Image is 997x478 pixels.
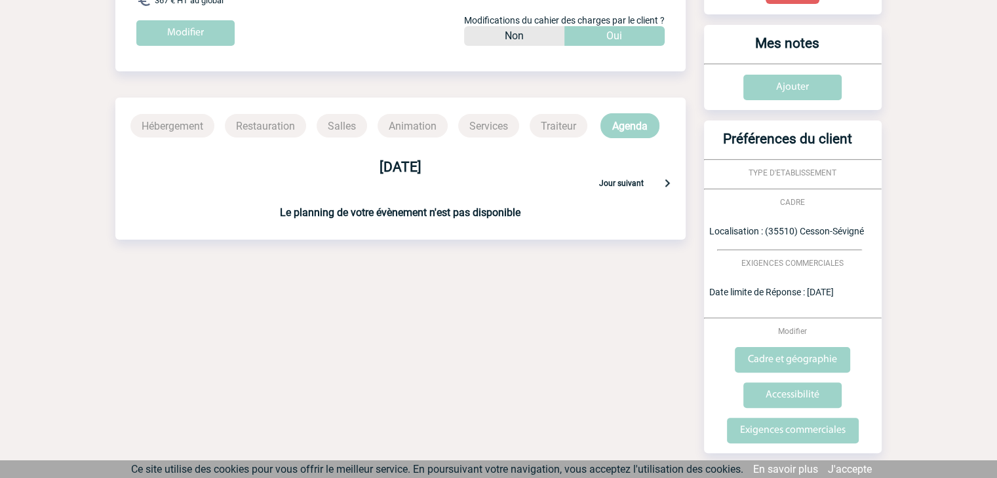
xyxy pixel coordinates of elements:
[378,114,448,138] p: Animation
[828,463,872,475] a: J'accepte
[505,26,524,46] p: Non
[778,327,807,336] span: Modifier
[136,20,235,46] input: Modifier
[727,418,859,443] input: Exigences commerciales
[709,131,866,159] h3: Préférences du client
[659,175,675,191] img: keyboard-arrow-right-24-px.png
[749,168,836,177] span: TYPE D'ETABLISSEMENT
[464,15,665,26] span: Modifications du cahier des charges par le client ?
[530,114,587,138] p: Traiteur
[743,75,842,100] input: Ajouter
[380,159,421,175] b: [DATE]
[709,226,864,236] span: Localisation : (35510) Cesson-Sévigné
[600,113,659,138] p: Agenda
[599,179,644,191] p: Jour suivant
[741,259,844,268] span: EXIGENCES COMMERCIALES
[735,347,850,373] input: Cadre et géographie
[606,26,622,46] p: Oui
[317,114,367,138] p: Salles
[130,114,214,138] p: Hébergement
[115,206,686,219] h3: Le planning de votre évènement n'est pas disponible
[709,287,834,297] span: Date limite de Réponse : [DATE]
[709,35,866,64] h3: Mes notes
[131,463,743,475] span: Ce site utilise des cookies pour vous offrir le meilleur service. En poursuivant votre navigation...
[753,463,818,475] a: En savoir plus
[780,198,805,207] span: CADRE
[458,114,519,138] p: Services
[225,114,306,138] p: Restauration
[743,382,842,408] input: Accessibilité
